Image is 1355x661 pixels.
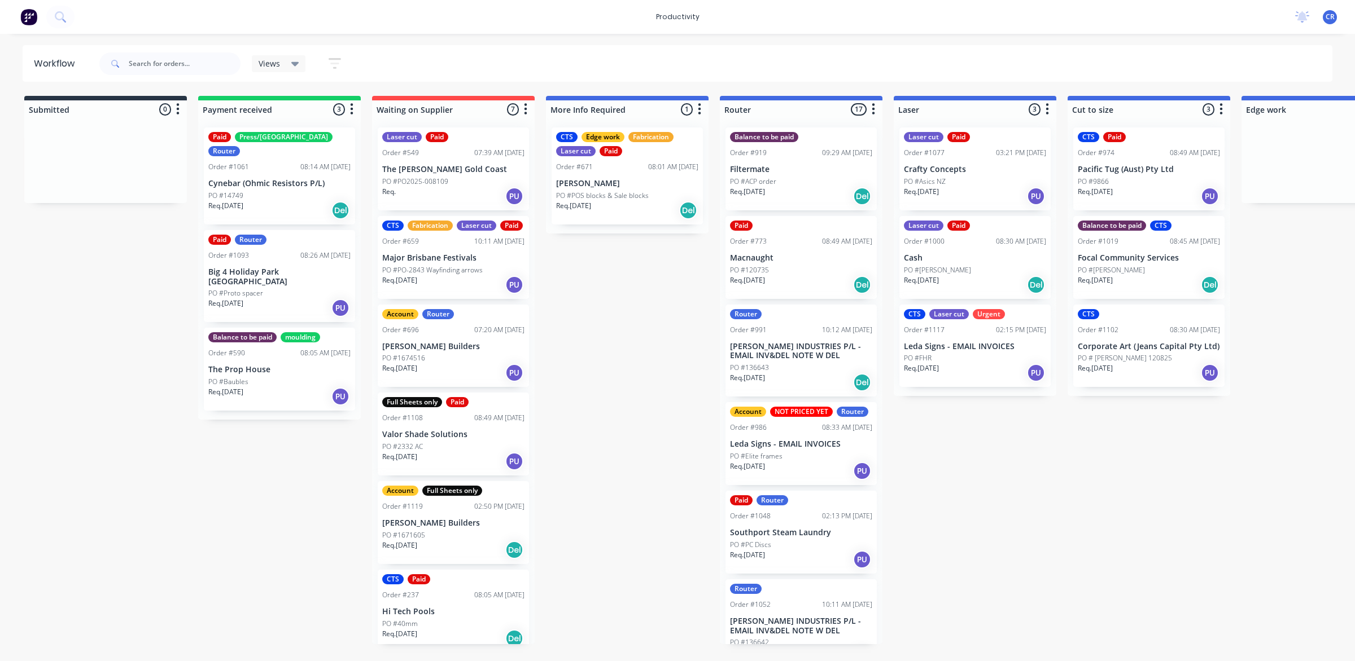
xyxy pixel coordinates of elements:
[382,486,418,496] div: Account
[331,387,349,406] div: PU
[382,619,418,629] p: PO #40mm
[904,221,943,231] div: Laser cut
[899,216,1051,299] div: Laser cutPaidOrder #100008:30 AM [DATE]CashPO #[PERSON_NAME]Req.[DATE]Del
[822,325,872,335] div: 10:12 AM [DATE]
[1170,236,1220,246] div: 08:45 AM [DATE]
[996,148,1046,158] div: 03:21 PM [DATE]
[904,353,932,363] p: PO #FHR
[500,221,523,231] div: Paid
[382,221,404,231] div: CTS
[204,230,355,323] div: PaidRouterOrder #109308:26 AM [DATE]Big 4 Holiday Park [GEOGRAPHIC_DATA]PO #Proto spacerReq.[DATE]PU
[474,148,524,158] div: 07:39 AM [DATE]
[904,177,946,187] p: PO #Asics NZ
[300,250,351,261] div: 08:26 AM [DATE]
[505,541,523,559] div: Del
[474,590,524,600] div: 08:05 AM [DATE]
[474,501,524,512] div: 02:50 PM [DATE]
[730,528,872,537] p: Southport Steam Laundry
[1201,187,1219,205] div: PU
[382,253,524,263] p: Major Brisbane Festivals
[556,179,698,188] p: [PERSON_NAME]
[505,629,523,647] div: Del
[822,511,872,521] div: 02:13 PM [DATE]
[382,187,396,197] p: Req.
[904,342,1046,351] p: Leda Signs - EMAIL INVOICES
[1078,165,1220,174] p: Pacific Tug (Aust) Pty Ltd
[730,132,798,142] div: Balance to be paid
[382,574,404,584] div: CTS
[556,201,591,211] p: Req. [DATE]
[505,276,523,294] div: PU
[904,165,1046,174] p: Crafty Concepts
[208,191,243,201] p: PO #14749
[904,253,1046,263] p: Cash
[208,201,243,211] p: Req. [DATE]
[600,146,622,156] div: Paid
[378,481,529,564] div: AccountFull Sheets onlyOrder #111902:50 PM [DATE][PERSON_NAME] BuildersPO #1671605Req.[DATE]Del
[730,373,765,383] p: Req. [DATE]
[1027,187,1045,205] div: PU
[505,364,523,382] div: PU
[408,574,430,584] div: Paid
[648,162,698,172] div: 08:01 AM [DATE]
[378,305,529,387] div: AccountRouterOrder #69607:20 AM [DATE][PERSON_NAME] BuildersPO #1674516Req.[DATE]PU
[899,127,1051,210] div: Laser cutPaidOrder #107703:21 PM [DATE]Crafty ConceptsPO #Asics NZReq.[DATE]PU
[730,407,766,417] div: Account
[725,402,877,485] div: AccountNOT PRICED YETRouterOrder #98608:33 AM [DATE]Leda Signs - EMAIL INVOICESPO #Elite framesRe...
[382,236,419,246] div: Order #659
[730,422,767,433] div: Order #986
[382,325,419,335] div: Order #696
[904,236,945,246] div: Order #1000
[730,236,767,246] div: Order #773
[1027,364,1045,382] div: PU
[556,146,596,156] div: Laser cut
[474,236,524,246] div: 10:11 AM [DATE]
[208,348,245,358] div: Order #590
[996,236,1046,246] div: 08:30 AM [DATE]
[650,8,705,25] div: productivity
[730,165,872,174] p: Filtermate
[1078,325,1118,335] div: Order #1102
[822,148,872,158] div: 09:29 AM [DATE]
[382,363,417,373] p: Req. [DATE]
[947,132,970,142] div: Paid
[208,267,351,287] p: Big 4 Holiday Park [GEOGRAPHIC_DATA]
[235,235,266,245] div: Router
[382,607,524,616] p: Hi Tech Pools
[725,127,877,210] div: Balance to be paidOrder #91909:29 AM [DATE]FiltermatePO #ACP orderReq.[DATE]Del
[1078,132,1099,142] div: CTS
[730,495,753,505] div: Paid
[730,540,771,550] p: PO #PC Discs
[1078,148,1114,158] div: Order #974
[730,363,769,373] p: PO #136643
[822,600,872,610] div: 10:11 AM [DATE]
[1078,253,1220,263] p: Focal Community Services
[730,451,783,461] p: PO #Elite frames
[1078,275,1113,285] p: Req. [DATE]
[382,397,442,407] div: Full Sheets only
[904,187,939,197] p: Req. [DATE]
[730,584,762,594] div: Router
[730,550,765,560] p: Req. [DATE]
[208,146,240,156] div: Router
[382,275,417,285] p: Req. [DATE]
[556,132,578,142] div: CTS
[382,177,448,187] p: PO #PO2025-008109
[382,353,425,363] p: PO #1674516
[208,298,243,309] p: Req. [DATE]
[378,216,529,299] div: CTSFabricationLaser cutPaidOrder #65910:11 AM [DATE]Major Brisbane FestivalsPO #PO-2843 Wayfindin...
[1078,342,1220,351] p: Corporate Art (Jeans Capital Pty Ltd)
[730,637,769,647] p: PO #136642
[853,187,871,205] div: Del
[853,373,871,391] div: Del
[378,393,529,475] div: Full Sheets onlyPaidOrder #110808:49 AM [DATE]Valor Shade SolutionsPO #2332 ACReq.[DATE]PU
[1073,127,1225,210] div: CTSPaidOrder #97408:49 AM [DATE]Pacific Tug (Aust) Pty LtdPO #9866Req.[DATE]PU
[331,201,349,219] div: Del
[235,132,333,142] div: Press/[GEOGRAPHIC_DATA]
[837,407,868,417] div: Router
[422,309,454,319] div: Router
[1078,363,1113,373] p: Req. [DATE]
[382,265,483,275] p: PO #PO-2843 Wayfinding arrows
[382,452,417,462] p: Req. [DATE]
[853,550,871,569] div: PU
